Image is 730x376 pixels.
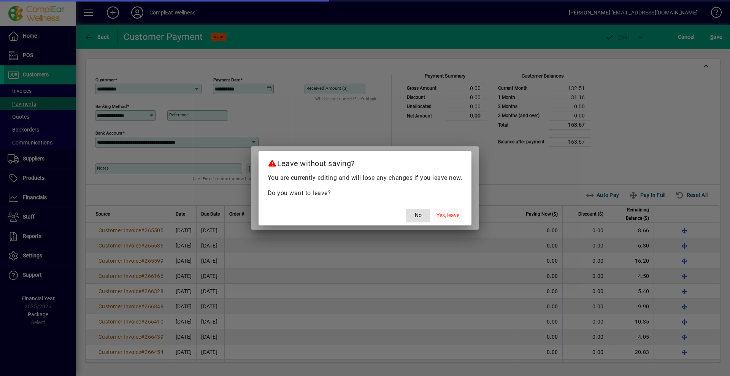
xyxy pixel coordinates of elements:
button: Yes, leave [433,209,462,222]
span: No [415,211,422,219]
span: Yes, leave [436,211,459,219]
p: Do you want to leave? [268,189,463,198]
p: You are currently editing and will lose any changes if you leave now. [268,173,463,182]
h2: Leave without saving? [259,151,472,173]
button: No [406,209,430,222]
